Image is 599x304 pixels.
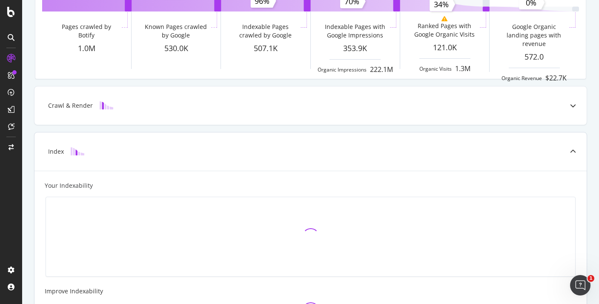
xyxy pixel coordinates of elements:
div: Pages crawled by Botify [53,23,120,40]
div: Your Indexability [45,181,93,190]
div: Crawl & Render [48,101,93,110]
span: 1 [588,275,594,282]
div: Index [48,147,64,156]
div: Indexable Pages with Google Impressions [321,23,388,40]
div: 222.1M [370,65,393,75]
iframe: Intercom live chat [570,275,590,295]
img: block-icon [100,101,113,109]
div: 353.9K [311,43,400,54]
div: Known Pages crawled by Google [143,23,209,40]
div: Indexable Pages crawled by Google [232,23,299,40]
img: block-icon [71,147,84,155]
div: Organic Impressions [318,66,367,73]
div: 530.0K [132,43,221,54]
div: 507.1K [221,43,310,54]
div: Improve Indexability [45,287,576,295]
div: 1.0M [42,43,131,54]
